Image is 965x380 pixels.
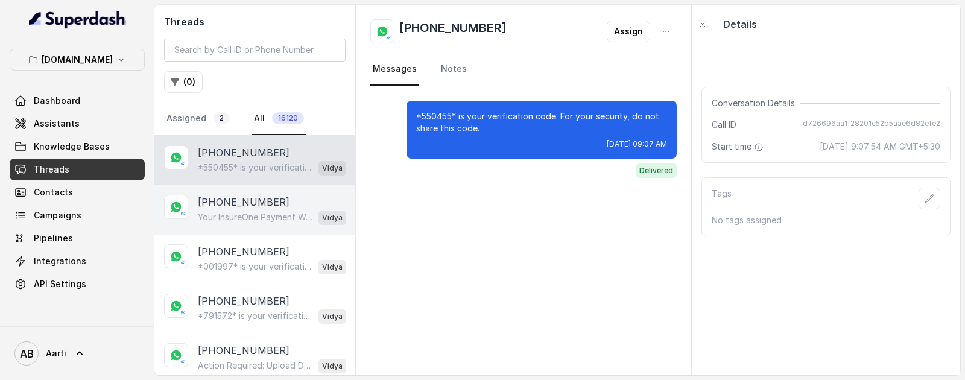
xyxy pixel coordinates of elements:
p: Details [723,17,757,31]
span: Start time [712,141,766,153]
span: API Settings [34,278,86,290]
button: [DOMAIN_NAME] [10,49,145,71]
button: (0) [164,71,203,93]
a: Dashboard [10,90,145,112]
span: Contacts [34,186,73,198]
span: Knowledge Bases [34,141,110,153]
p: Vidya [322,311,343,323]
span: d726696aa1f28201c52b5aae6d82efe2 [803,119,940,131]
p: Vidya [322,162,343,174]
h2: [PHONE_NUMBER] [399,19,507,43]
a: All16120 [252,103,306,135]
span: Conversation Details [712,97,800,109]
p: *550455* is your verification code. For your security, do not share this code. [198,162,314,174]
a: Knowledge Bases [10,136,145,157]
span: Dashboard [34,95,80,107]
a: Pipelines [10,227,145,249]
button: Assign [607,21,650,42]
p: Vidya [322,212,343,224]
text: AB [20,347,34,360]
span: Threads [34,163,69,176]
span: Pipelines [34,232,73,244]
a: Notes [438,53,469,86]
a: Integrations [10,250,145,272]
p: [DOMAIN_NAME] [42,52,113,67]
a: API Settings [10,273,145,295]
p: [PHONE_NUMBER] [198,244,289,259]
a: Aarti [10,337,145,370]
nav: Tabs [370,53,677,86]
span: [DATE] 09:07 AM [607,139,667,149]
input: Search by Call ID or Phone Number [164,39,346,62]
a: Assigned2 [164,103,232,135]
p: *001997* is your verification code. For your security, do not share this code. [198,261,314,273]
span: Delivered [636,163,677,178]
a: Contacts [10,182,145,203]
a: Threads [10,159,145,180]
nav: Tabs [164,103,346,135]
p: [PHONE_NUMBER] [198,145,289,160]
span: 16120 [272,112,304,124]
p: Vidya [322,261,343,273]
p: Your InsureOne Payment Was Successful Hi, Thanks for your payment of ₹10! You can now login to th... [198,211,314,223]
img: light.svg [29,10,126,29]
span: Integrations [34,255,86,267]
a: Messages [370,53,419,86]
span: [DATE] 9:07:54 AM GMT+5:30 [820,141,940,153]
p: Tags [712,188,732,209]
span: Aarti [46,347,66,359]
p: [PHONE_NUMBER] [198,343,289,358]
span: Call ID [712,119,736,131]
a: Campaigns [10,204,145,226]
p: *791572* is your verification code. For your security, do not share this code. [198,310,314,322]
p: Action Required: Upload Device Invoice Hi, We’ve received your payment. To complete your membersh... [198,359,314,372]
span: Assistants [34,118,80,130]
span: 2 [214,112,230,124]
a: Assistants [10,113,145,135]
p: [PHONE_NUMBER] [198,195,289,209]
p: *550455* is your verification code. For your security, do not share this code. [416,110,667,135]
p: [PHONE_NUMBER] [198,294,289,308]
p: Vidya [322,360,343,372]
span: Campaigns [34,209,81,221]
h2: Threads [164,14,346,29]
p: No tags assigned [712,214,940,226]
